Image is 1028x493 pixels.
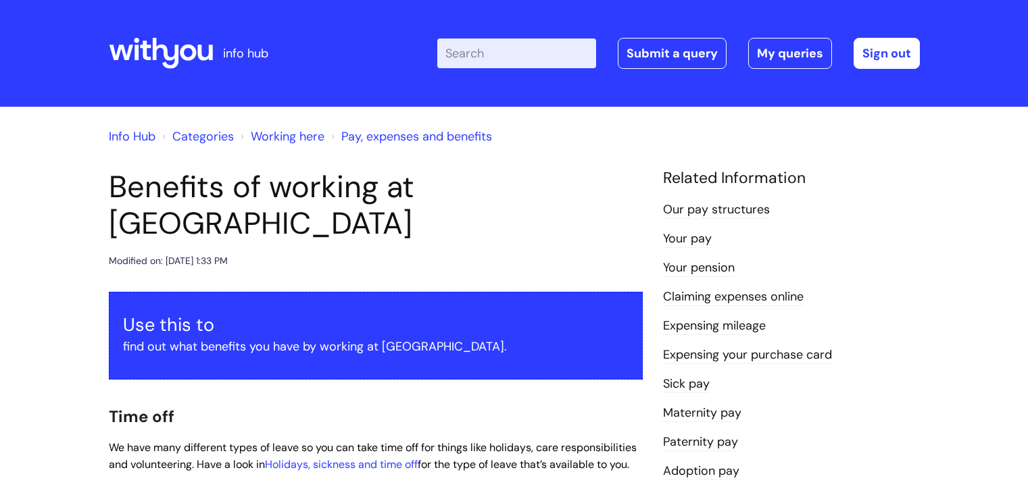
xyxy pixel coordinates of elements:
[109,253,228,269] div: Modified on: [DATE] 1:33 PM
[251,128,324,145] a: Working here
[748,38,832,69] a: My queries
[265,457,418,471] a: Holidays, sickness and time off
[663,375,710,393] a: Sick pay
[663,463,739,480] a: Adoption pay
[223,43,268,64] p: info hub
[663,230,712,248] a: Your pay
[663,346,832,364] a: Expensing your purchase card
[159,126,234,147] li: Solution home
[618,38,727,69] a: Submit a query
[663,434,738,451] a: Paternity pay
[341,128,492,145] a: Pay, expenses and benefits
[663,405,741,422] a: Maternity pay
[328,126,492,147] li: Pay, expenses and benefits
[109,440,637,471] span: We have many different types of leave so you can take time off for things like holidays, care res...
[854,38,920,69] a: Sign out
[437,38,596,68] input: Search
[663,169,920,188] h4: Related Information
[663,201,770,219] a: Our pay structures
[663,259,735,277] a: Your pension
[109,406,174,427] span: Time off
[109,169,643,242] h1: Benefits of working at [GEOGRAPHIC_DATA]
[663,317,766,335] a: Expensing mileage
[123,336,629,357] p: find out what benefits you have by working at [GEOGRAPHIC_DATA].
[437,38,920,69] div: | -
[172,128,234,145] a: Categories
[123,314,629,336] h3: Use this to
[663,288,804,306] a: Claiming expenses online
[237,126,324,147] li: Working here
[109,128,155,145] a: Info Hub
